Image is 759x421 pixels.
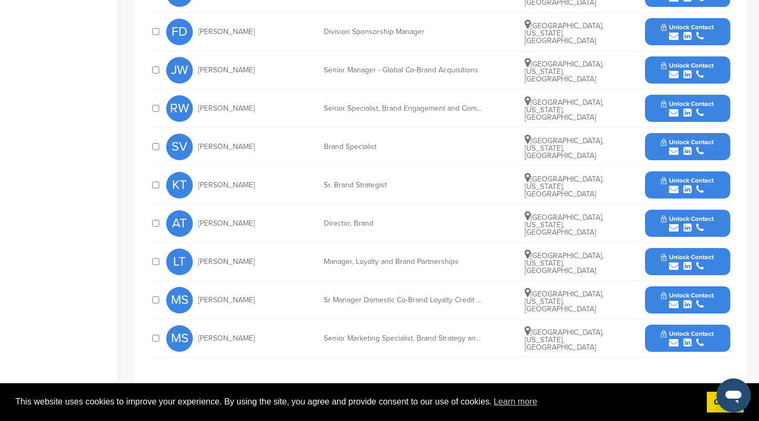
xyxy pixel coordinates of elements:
[166,249,193,275] span: LT
[648,54,727,86] button: Unlock Contact
[166,287,193,313] span: MS
[648,246,727,278] button: Unlock Contact
[525,251,603,275] span: [GEOGRAPHIC_DATA], [US_STATE], [GEOGRAPHIC_DATA]
[166,19,193,45] span: FD
[648,284,727,316] button: Unlock Contact
[324,67,484,74] div: Senior Manager - Global Co-Brand Acquisitions
[198,28,255,36] span: [PERSON_NAME]
[525,98,603,122] span: [GEOGRAPHIC_DATA], [US_STATE], [GEOGRAPHIC_DATA]
[525,328,603,352] span: [GEOGRAPHIC_DATA], [US_STATE], [GEOGRAPHIC_DATA]
[661,138,714,146] span: Unlock Contact
[648,169,727,201] button: Unlock Contact
[15,394,698,410] span: This website uses cookies to improve your experience. By using the site, you agree and provide co...
[324,143,484,151] div: Brand Specialist
[198,143,255,151] span: [PERSON_NAME]
[661,177,714,184] span: Unlock Contact
[324,220,484,227] div: Director, Brand
[707,392,744,413] a: dismiss cookie message
[198,335,255,342] span: [PERSON_NAME]
[324,105,484,112] div: Senior Specialist, Brand Engagement and Community Management
[648,16,727,48] button: Unlock Contact
[661,215,714,222] span: Unlock Contact
[525,60,603,84] span: [GEOGRAPHIC_DATA], [US_STATE], [GEOGRAPHIC_DATA]
[661,292,714,299] span: Unlock Contact
[166,210,193,237] span: AT
[648,323,727,354] button: Unlock Contact
[198,181,255,189] span: [PERSON_NAME]
[648,131,727,163] button: Unlock Contact
[198,67,255,74] span: [PERSON_NAME]
[661,253,714,261] span: Unlock Contact
[525,21,603,45] span: [GEOGRAPHIC_DATA], [US_STATE], [GEOGRAPHIC_DATA]
[166,134,193,160] span: SV
[198,220,255,227] span: [PERSON_NAME]
[525,175,603,199] span: [GEOGRAPHIC_DATA], [US_STATE], [GEOGRAPHIC_DATA]
[324,28,484,36] div: Division Sponsorship Manager
[648,208,727,240] button: Unlock Contact
[525,136,603,160] span: [GEOGRAPHIC_DATA], [US_STATE], [GEOGRAPHIC_DATA]
[648,93,727,125] button: Unlock Contact
[661,23,714,31] span: Unlock Contact
[166,57,193,84] span: JW
[324,258,484,266] div: Manager, Loyalty and Brand Partnerships
[525,213,603,237] span: [GEOGRAPHIC_DATA], [US_STATE], [GEOGRAPHIC_DATA]
[661,62,714,69] span: Unlock Contact
[198,105,255,112] span: [PERSON_NAME]
[166,325,193,352] span: MS
[661,100,714,108] span: Unlock Contact
[324,181,484,189] div: Sr. Brand Strategist
[166,95,193,122] span: RW
[661,330,714,337] span: Unlock Contact
[525,290,603,313] span: [GEOGRAPHIC_DATA], [US_STATE], [GEOGRAPHIC_DATA]
[198,258,255,266] span: [PERSON_NAME]
[492,394,539,410] a: learn more about cookies
[324,335,484,342] div: Senior Marketing Specialist, Brand Strategy and Activation
[324,296,484,304] div: Sr Manager Domestic Co-Brand Loyalty Credit Card Partnerships
[198,296,255,304] span: [PERSON_NAME]
[716,378,750,412] iframe: Button to launch messaging window
[166,172,193,199] span: KT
